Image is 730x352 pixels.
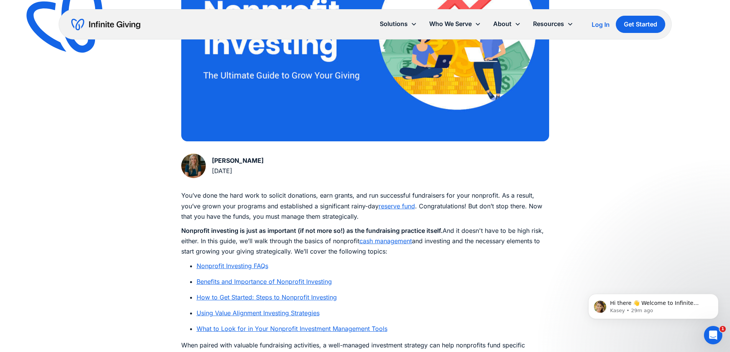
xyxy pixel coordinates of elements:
a: How to Get Started: Steps to Nonprofit Investing [197,293,337,301]
a: reserve fund [379,202,415,210]
p: And it doesn't have to be high risk, either. In this guide, we’ll walk through the basics of nonp... [181,226,549,257]
a: Get Started [616,16,665,33]
iframe: Intercom live chat [704,326,722,344]
div: [DATE] [212,166,264,176]
a: Nonprofit Investing FAQs [197,262,268,270]
iframe: Intercom notifications message [577,278,730,331]
div: Resources [527,16,579,32]
a: What to Look for in Your Nonprofit Investment Management Tools [197,325,387,332]
div: Solutions [374,16,423,32]
p: You’ve done the hard work to solicit donations, earn grants, and run successful fundraisers for y... [181,190,549,222]
a: Using Value Alignment Investing Strategies [197,309,320,317]
a: Log In [592,20,610,29]
div: About [487,16,527,32]
div: Who We Serve [423,16,487,32]
div: Who We Serve [429,19,472,29]
div: [PERSON_NAME] [212,156,264,166]
div: Resources [533,19,564,29]
div: About [493,19,512,29]
span: 1 [720,326,726,332]
div: Log In [592,21,610,28]
a: Benefits and Importance of Nonprofit Investing [197,278,332,285]
a: home [71,18,140,31]
a: [PERSON_NAME][DATE] [181,154,264,178]
strong: Nonprofit investing is just as important (if not more so!) as the fundraising practice itself. [181,227,443,234]
a: cash management [359,237,412,245]
div: Solutions [380,19,408,29]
